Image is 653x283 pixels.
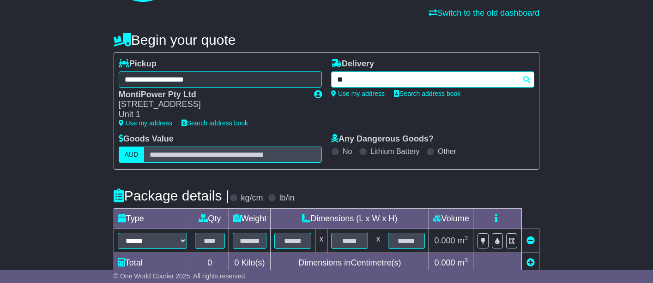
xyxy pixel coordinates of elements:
[457,236,468,245] span: m
[119,90,305,100] div: MontiPower Pty Ltd
[429,208,473,229] td: Volume
[434,236,455,245] span: 0.000
[119,119,172,127] a: Use my address
[331,90,385,97] a: Use my address
[434,258,455,267] span: 0.000
[526,258,535,267] a: Add new item
[114,188,230,203] h4: Package details |
[235,258,239,267] span: 0
[315,229,327,253] td: x
[331,59,374,69] label: Delivery
[271,253,429,273] td: Dimensions in Centimetre(s)
[114,208,191,229] td: Type
[429,8,539,18] a: Switch to the old dashboard
[191,208,229,229] td: Qty
[114,32,540,47] h4: Begin your quote
[119,134,174,144] label: Goods Value
[457,258,468,267] span: m
[181,119,248,127] a: Search address book
[119,147,145,163] label: AUD
[271,208,429,229] td: Dimensions (L x W x H)
[464,257,468,264] sup: 3
[526,236,535,245] a: Remove this item
[331,71,534,88] typeahead: Please provide city
[438,147,456,156] label: Other
[119,110,305,120] div: Unit 1
[229,253,271,273] td: Kilo(s)
[114,272,247,280] span: © One World Courier 2025. All rights reserved.
[394,90,460,97] a: Search address book
[279,193,295,203] label: lb/in
[191,253,229,273] td: 0
[331,134,434,144] label: Any Dangerous Goods?
[229,208,271,229] td: Weight
[372,229,384,253] td: x
[119,100,305,110] div: [STREET_ADDRESS]
[343,147,352,156] label: No
[241,193,263,203] label: kg/cm
[114,253,191,273] td: Total
[370,147,420,156] label: Lithium Battery
[119,59,157,69] label: Pickup
[464,235,468,242] sup: 3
